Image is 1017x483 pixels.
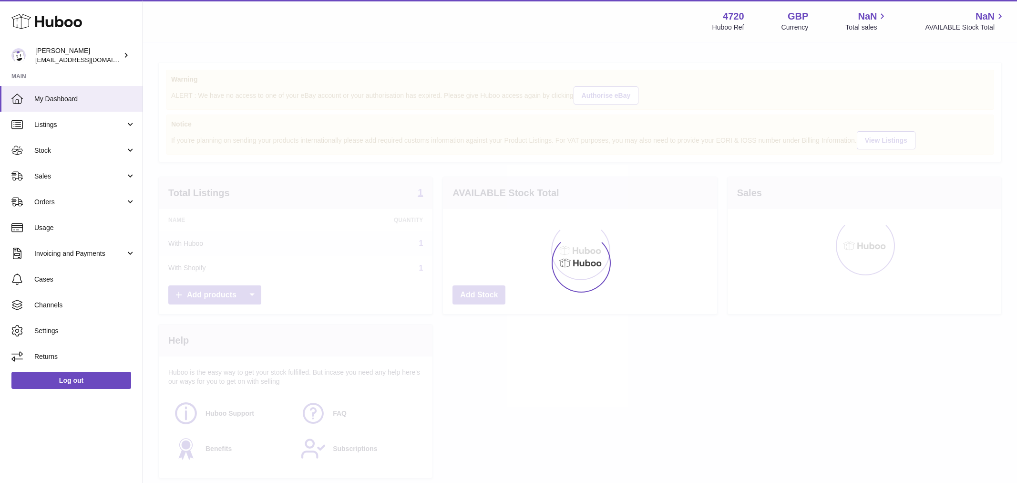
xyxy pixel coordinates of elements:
[925,10,1006,32] a: NaN AVAILABLE Stock Total
[34,146,125,155] span: Stock
[34,94,135,104] span: My Dashboard
[34,223,135,232] span: Usage
[34,249,125,258] span: Invoicing and Payments
[845,23,888,32] span: Total sales
[788,10,808,23] strong: GBP
[35,56,140,63] span: [EMAIL_ADDRESS][DOMAIN_NAME]
[858,10,877,23] span: NaN
[34,301,135,310] span: Channels
[35,46,121,64] div: [PERSON_NAME]
[976,10,995,23] span: NaN
[11,372,131,389] a: Log out
[712,23,744,32] div: Huboo Ref
[781,23,809,32] div: Currency
[34,275,135,284] span: Cases
[34,120,125,129] span: Listings
[845,10,888,32] a: NaN Total sales
[723,10,744,23] strong: 4720
[34,172,125,181] span: Sales
[34,352,135,361] span: Returns
[34,198,125,207] span: Orders
[925,23,1006,32] span: AVAILABLE Stock Total
[11,48,26,63] img: internalAdmin-4720@internal.huboo.com
[34,326,135,336] span: Settings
